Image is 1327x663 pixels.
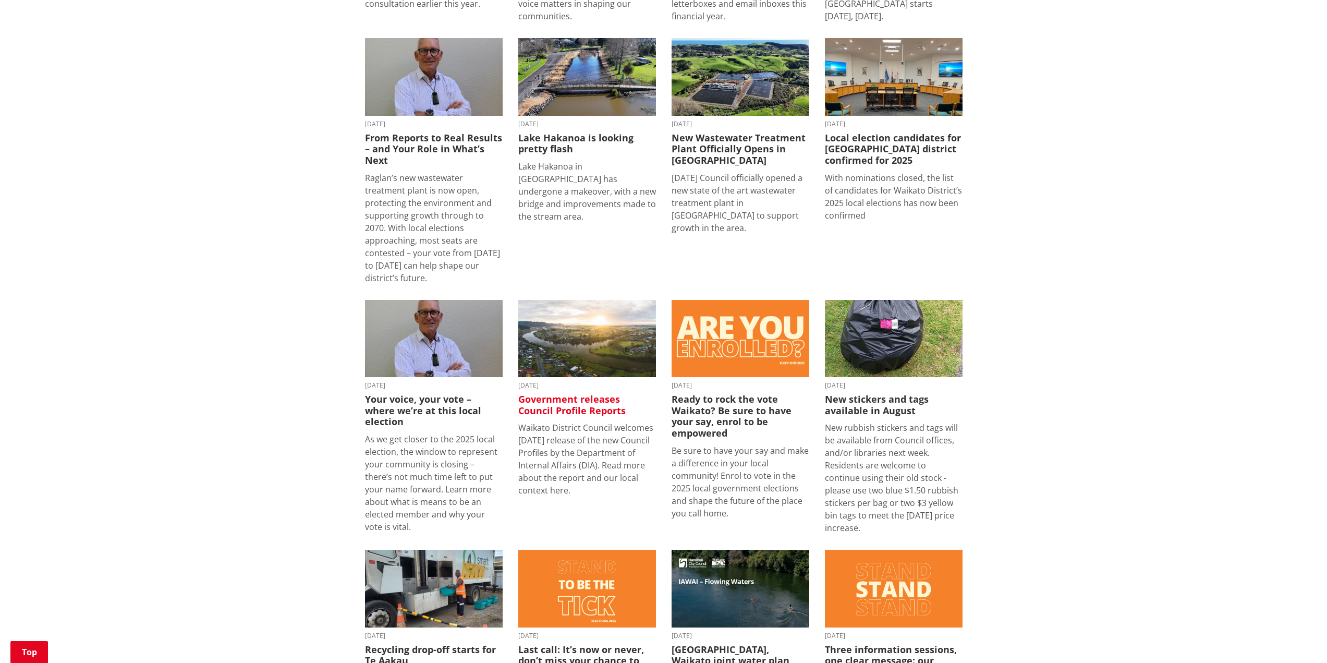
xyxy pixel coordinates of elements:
[10,641,48,663] a: Top
[518,132,656,155] h3: Lake Hakanoa is looking pretty flash
[672,633,809,639] time: [DATE]
[518,421,656,497] p: Waikato District Council welcomes [DATE] release of the new Council Profiles by the Department of...
[365,38,503,116] img: Craig Hobbs
[825,132,963,166] h3: Local election candidates for [GEOGRAPHIC_DATA] district confirmed for 2025
[825,394,963,416] h3: New stickers and tags available in August
[672,300,809,520] a: [DATE] Ready to rock the vote Waikato? Be sure to have your say, enrol to be empowered Be sure to...
[672,382,809,389] time: [DATE]
[365,121,503,127] time: [DATE]
[825,550,963,628] img: Stand
[672,172,809,234] p: [DATE] Council officially opened a new state of the art wastewater treatment plant in [GEOGRAPHIC...
[825,300,963,378] img: 1000000372
[672,394,809,439] h3: Ready to rock the vote Waikato? Be sure to have your say, enrol to be empowered
[825,38,963,221] a: [DATE] Local election candidates for [GEOGRAPHIC_DATA] district confirmed for 2025 With nominatio...
[825,172,963,222] p: With nominations closed, the list of candidates for Waikato District’s 2025 local elections has n...
[365,382,503,389] time: [DATE]
[365,433,503,533] p: As we get closer to the 2025 local election, the window to represent your community is closing – ...
[672,38,809,116] img: Raglan WWTP facility
[672,444,809,520] p: Be sure to have your say and make a difference in your local community! Enrol to vote in the 2025...
[365,132,503,166] h3: From Reports to Real Results – and Your Role in What’s Next
[518,382,656,389] time: [DATE]
[825,382,963,389] time: [DATE]
[518,300,656,497] a: [DATE] Government releases Council Profile Reports Waikato District Council welcomes [DATE] relea...
[518,121,656,127] time: [DATE]
[672,121,809,127] time: [DATE]
[518,550,656,628] img: Nominations closing today
[365,633,503,639] time: [DATE]
[518,160,656,223] p: Lake Hakanoa in [GEOGRAPHIC_DATA] has undergone a makeover, with a new bridge and improvements ma...
[1279,619,1317,657] iframe: Messenger Launcher
[365,172,503,284] p: Raglan’s new wastewater treatment plant is now open, protecting the environment and supporting gr...
[365,38,503,284] a: [DATE] From Reports to Real Results – and Your Role in What’s Next Raglan’s new wastewater treatm...
[672,38,809,234] a: [DATE] New Wastewater Treatment Plant Officially Opens in [GEOGRAPHIC_DATA] [DATE] Council offici...
[518,38,656,116] img: Lake Hakanoa footbridge
[825,38,963,116] img: Chambers
[518,394,656,416] h3: Government releases Council Profile Reports
[825,121,963,127] time: [DATE]
[825,421,963,534] p: New rubbish stickers and tags will be available from Council offices, and/or libraries next week....
[825,300,963,535] a: [DATE] New stickers and tags available in August New rubbish stickers and tags will be available ...
[672,550,809,628] img: 27080 HCC Website Banner V10
[672,300,809,378] img: Are you enrolled?
[518,633,656,639] time: [DATE]
[365,550,503,628] img: recycling 2
[365,300,503,378] img: Craig Hobbs
[825,633,963,639] time: [DATE]
[672,132,809,166] h3: New Wastewater Treatment Plant Officially Opens in [GEOGRAPHIC_DATA]
[365,300,503,533] a: [DATE] Your voice, your vote – where we’re at this local election As we get closer to the 2025 lo...
[518,300,656,378] img: Ngaaruawaahia
[518,38,656,223] a: A serene riverside scene with a clear blue sky, featuring a small bridge over a reflective river,...
[365,394,503,428] h3: Your voice, your vote – where we’re at this local election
